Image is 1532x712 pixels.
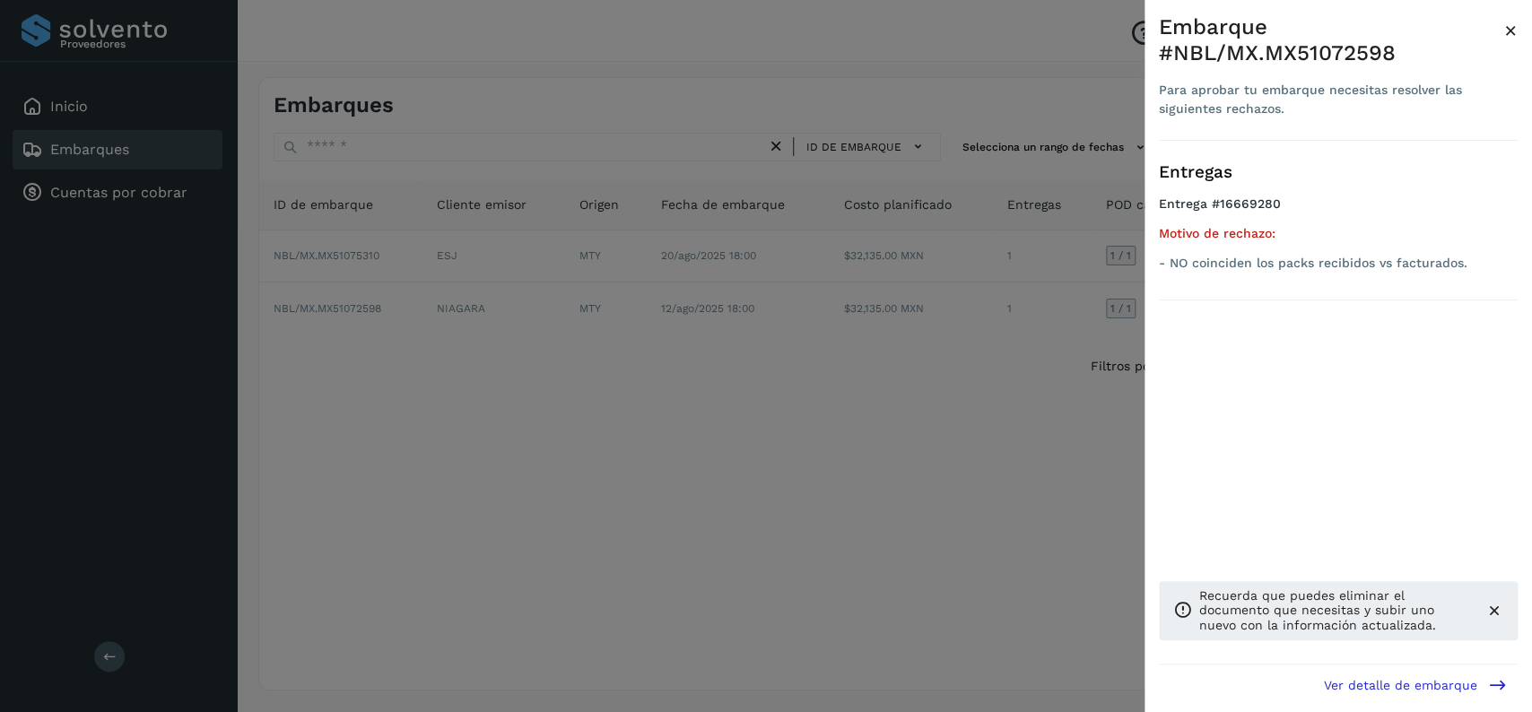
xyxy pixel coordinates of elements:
[1504,14,1518,47] button: Close
[1159,256,1518,271] p: - NO coinciden los packs recibidos vs facturados.
[1504,18,1518,43] span: ×
[1159,162,1518,183] h3: Entregas
[1159,226,1518,241] h5: Motivo de rechazo:
[1199,588,1471,633] p: Recuerda que puedes eliminar el documento que necesitas y subir uno nuevo con la información actu...
[1159,14,1504,66] div: Embarque #NBL/MX.MX51072598
[1324,679,1477,691] span: Ver detalle de embarque
[1159,81,1504,118] div: Para aprobar tu embarque necesitas resolver las siguientes rechazos.
[1313,664,1518,705] button: Ver detalle de embarque
[1159,196,1518,226] h4: Entrega #16669280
